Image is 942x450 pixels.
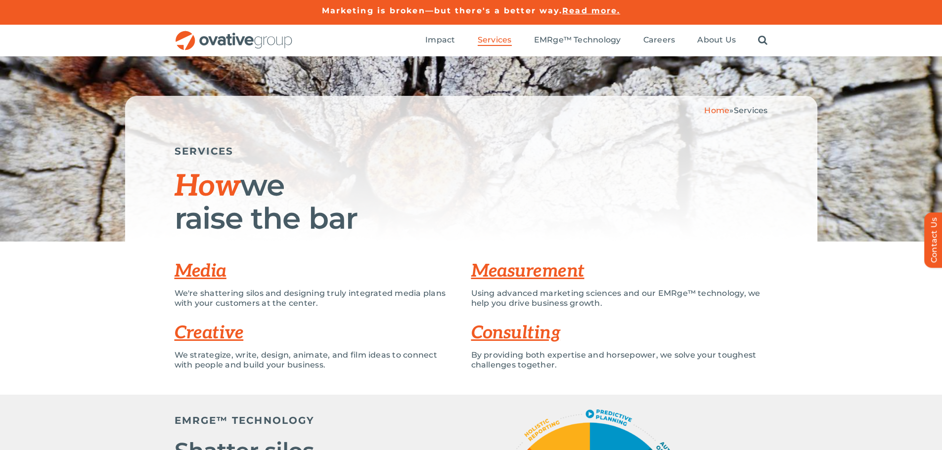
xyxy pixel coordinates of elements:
[175,350,456,370] p: We strategize, write, design, animate, and film ideas to connect with people and build your busin...
[471,260,584,282] a: Measurement
[471,322,561,344] a: Consulting
[471,350,768,370] p: By providing both expertise and horsepower, we solve your toughest challenges together.
[175,288,456,308] p: We're shattering silos and designing truly integrated media plans with your customers at the center.
[734,106,768,115] span: Services
[175,169,240,205] span: How
[478,35,512,46] a: Services
[175,169,768,234] h1: we raise the bar
[478,35,512,45] span: Services
[175,145,768,157] h5: SERVICES
[322,6,563,15] a: Marketing is broken—but there's a better way.
[697,35,736,45] span: About Us
[758,35,767,46] a: Search
[704,106,729,115] a: Home
[643,35,675,46] a: Careers
[534,35,621,46] a: EMRge™ Technology
[175,414,412,426] h5: EMRGE™ TECHNOLOGY
[425,25,767,56] nav: Menu
[471,288,768,308] p: Using advanced marketing sciences and our EMRge™ technology, we help you drive business growth.
[697,35,736,46] a: About Us
[425,35,455,45] span: Impact
[643,35,675,45] span: Careers
[704,106,767,115] span: »
[175,260,226,282] a: Media
[175,322,244,344] a: Creative
[175,30,293,39] a: OG_Full_horizontal_RGB
[562,6,620,15] a: Read more.
[534,35,621,45] span: EMRge™ Technology
[425,35,455,46] a: Impact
